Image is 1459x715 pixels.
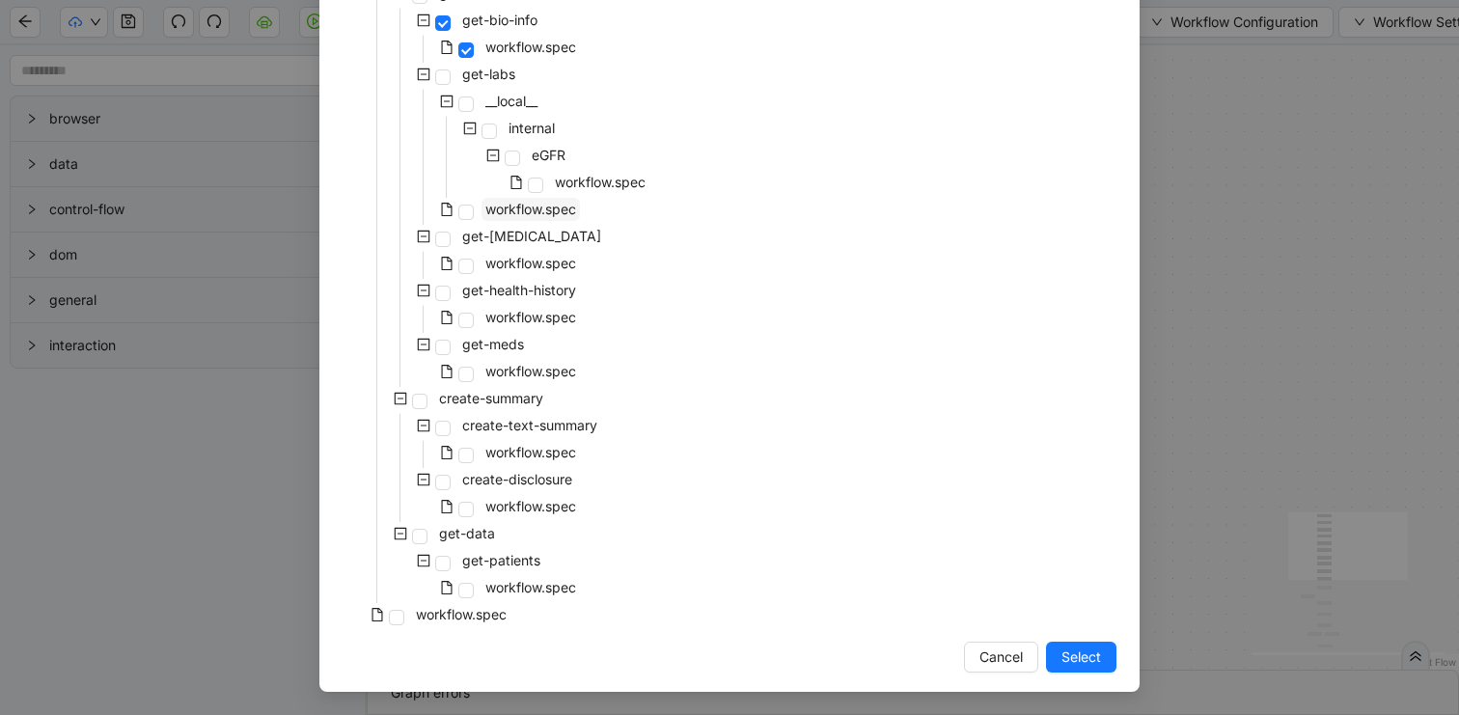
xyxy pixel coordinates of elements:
[458,279,580,302] span: get-health-history
[532,147,565,163] span: eGFR
[417,338,430,351] span: minus-square
[462,552,540,568] span: get-patients
[371,608,384,621] span: file
[463,122,477,135] span: minus-square
[417,14,430,27] span: minus-square
[485,201,576,217] span: workflow.spec
[416,606,507,622] span: workflow.spec
[482,360,580,383] span: workflow.spec
[555,174,646,190] span: workflow.spec
[440,41,454,54] span: file
[458,225,605,248] span: get-diabetes
[482,90,541,113] span: __local__
[1061,646,1101,668] span: Select
[485,309,576,325] span: workflow.spec
[439,525,495,541] span: get-data
[440,581,454,594] span: file
[394,392,407,405] span: minus-square
[417,419,430,432] span: minus-square
[509,176,523,189] span: file
[417,230,430,243] span: minus-square
[485,39,576,55] span: workflow.spec
[462,66,515,82] span: get-labs
[440,311,454,324] span: file
[482,576,580,599] span: workflow.spec
[485,93,537,109] span: __local__
[440,446,454,459] span: file
[417,68,430,81] span: minus-square
[462,12,537,28] span: get-bio-info
[440,365,454,378] span: file
[485,498,576,514] span: workflow.spec
[458,468,576,491] span: create-disclosure
[485,579,576,595] span: workflow.spec
[485,255,576,271] span: workflow.spec
[417,554,430,567] span: minus-square
[462,228,601,244] span: get-[MEDICAL_DATA]
[458,9,541,32] span: get-bio-info
[440,500,454,513] span: file
[509,120,555,136] span: internal
[482,198,580,221] span: workflow.spec
[458,63,519,86] span: get-labs
[435,522,499,545] span: get-data
[462,471,572,487] span: create-disclosure
[462,282,576,298] span: get-health-history
[485,444,576,460] span: workflow.spec
[412,603,510,626] span: workflow.spec
[440,203,454,216] span: file
[528,144,569,167] span: eGFR
[435,387,547,410] span: create-summary
[1046,642,1116,673] button: Select
[440,95,454,108] span: minus-square
[482,306,580,329] span: workflow.spec
[462,417,597,433] span: create-text-summary
[964,642,1038,673] button: Cancel
[486,149,500,162] span: minus-square
[458,414,601,437] span: create-text-summary
[394,527,407,540] span: minus-square
[979,646,1023,668] span: Cancel
[458,549,544,572] span: get-patients
[440,257,454,270] span: file
[482,441,580,464] span: workflow.spec
[417,284,430,297] span: minus-square
[462,336,524,352] span: get-meds
[485,363,576,379] span: workflow.spec
[482,495,580,518] span: workflow.spec
[417,473,430,486] span: minus-square
[551,171,649,194] span: workflow.spec
[505,117,559,140] span: internal
[439,390,543,406] span: create-summary
[482,36,580,59] span: workflow.spec
[482,252,580,275] span: workflow.spec
[458,333,528,356] span: get-meds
